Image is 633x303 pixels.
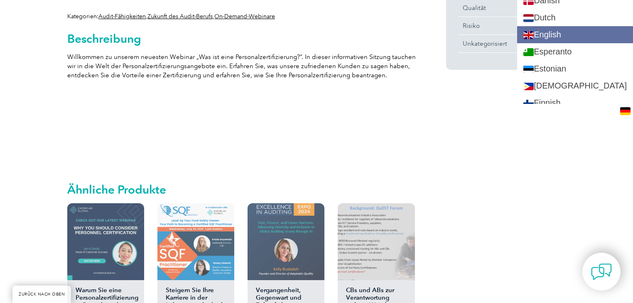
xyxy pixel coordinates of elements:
a: ZURÜCK NACH OBEN [12,286,71,303]
a: On-Demand-Webinare [214,13,275,20]
font: Unkategorisiert [463,40,507,47]
iframe: Was ist eine Personenzertifizierung? [67,86,416,149]
a: Dutch [517,9,633,26]
a: Esperanto [517,43,633,60]
font: Qualität [463,4,486,12]
font: , [146,13,147,20]
a: English [517,26,633,43]
font: Risiko [463,22,480,30]
a: Estonian [517,60,633,77]
img: contact-chat.png [591,261,612,282]
img: fi [523,100,534,108]
font: ZURÜCK NACH OBEN [19,292,65,297]
a: Risiko [459,17,553,34]
img: en [523,31,534,39]
img: et [523,66,534,74]
a: [DEMOGRAPHIC_DATA] [517,77,633,94]
img: globale Teams [248,203,324,280]
img: tl [523,83,534,91]
img: CBs und ABs zur Verantwortung ziehen: Wie das „3P-EVP“ der IKT-Branche das Verhalten verändert [338,203,415,280]
a: Finnish [517,94,633,111]
img: Urmi [67,203,144,280]
img: de [620,107,631,115]
font: Ähnliche Produkte [67,182,166,197]
font: Kategorien: [67,13,98,20]
font: , [213,13,214,20]
img: Lebensmittelsicherheitsaudit [157,203,234,280]
font: Willkommen zu unserem neuesten Webinar „Was ist eine Personalzertifizierung?“. In dieser informat... [67,53,416,79]
img: nl [523,14,534,22]
a: Zukunft des Audit-Berufs [147,13,213,20]
a: Audit-Fähigkeiten [98,13,146,20]
img: eo [523,48,534,56]
font: Beschreibung [67,32,141,46]
a: Unkategorisiert [459,35,553,52]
